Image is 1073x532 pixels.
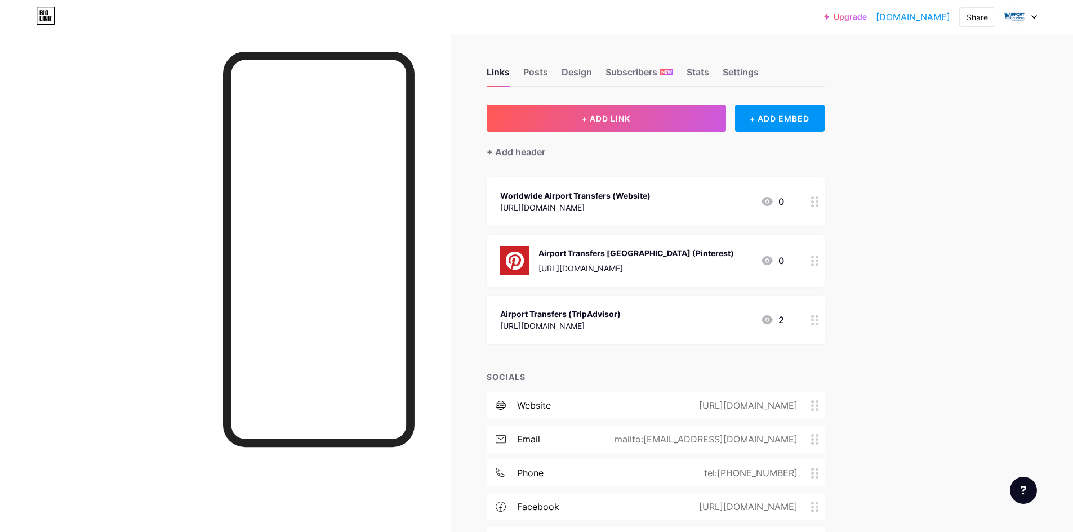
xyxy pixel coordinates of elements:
div: Stats [687,65,709,86]
span: + ADD LINK [582,114,630,123]
div: [URL][DOMAIN_NAME] [500,320,621,332]
div: Share [967,11,988,23]
div: + ADD EMBED [735,105,825,132]
div: Posts [523,65,548,86]
div: SOCIALS [487,371,825,383]
div: facebook [517,500,559,513]
div: + Add header [487,145,545,159]
div: 0 [760,254,784,267]
div: Subscribers [605,65,673,86]
div: [URL][DOMAIN_NAME] [681,500,811,513]
div: [URL][DOMAIN_NAME] [538,262,734,274]
div: Airport Transfers (TripAdvisor) [500,308,621,320]
div: 0 [760,195,784,208]
div: mailto:[EMAIL_ADDRESS][DOMAIN_NAME] [596,432,811,446]
div: email [517,432,540,446]
div: Airport Transfers [GEOGRAPHIC_DATA] (Pinterest) [538,247,734,259]
button: + ADD LINK [487,105,726,132]
div: [URL][DOMAIN_NAME] [500,202,651,213]
div: Settings [723,65,759,86]
div: Design [562,65,592,86]
div: Worldwide Airport Transfers (Website) [500,190,651,202]
span: NEW [661,69,672,75]
div: phone [517,466,544,480]
div: 2 [760,313,784,327]
div: tel:[PHONE_NUMBER] [686,466,811,480]
div: Links [487,65,510,86]
div: website [517,399,551,412]
img: airporttransfersuk [1004,6,1025,28]
a: Upgrade [824,12,867,21]
img: Airport Transfers UK (Pinterest) [500,246,529,275]
div: [URL][DOMAIN_NAME] [681,399,811,412]
a: [DOMAIN_NAME] [876,10,950,24]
